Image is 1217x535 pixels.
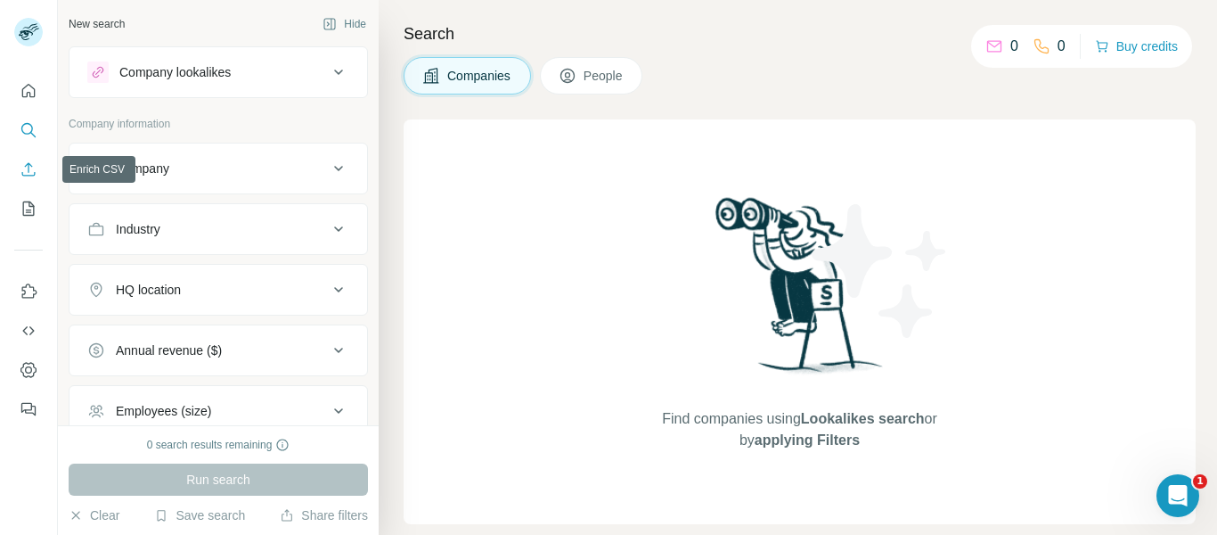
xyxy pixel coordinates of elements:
[1095,34,1178,59] button: Buy credits
[707,193,893,391] img: Surfe Illustration - Woman searching with binoculars
[69,51,367,94] button: Company lookalikes
[657,408,942,451] span: Find companies using or by
[14,114,43,146] button: Search
[116,220,160,238] div: Industry
[280,506,368,524] button: Share filters
[14,315,43,347] button: Use Surfe API
[154,506,245,524] button: Save search
[14,153,43,185] button: Enrich CSV
[69,16,125,32] div: New search
[119,63,231,81] div: Company lookalikes
[755,432,860,448] span: applying Filters
[310,11,379,37] button: Hide
[404,21,1196,46] h4: Search
[1156,474,1199,517] iframe: Intercom live chat
[69,147,367,190] button: Company
[69,390,367,432] button: Employees (size)
[1010,36,1018,57] p: 0
[801,411,925,426] span: Lookalikes search
[69,506,119,524] button: Clear
[116,281,181,299] div: HQ location
[800,191,960,351] img: Surfe Illustration - Stars
[14,276,43,308] button: Use Surfe on LinkedIn
[116,342,222,359] div: Annual revenue ($)
[69,116,368,132] p: Company information
[1193,474,1207,489] span: 1
[147,437,290,453] div: 0 search results remaining
[1058,36,1066,57] p: 0
[116,160,169,177] div: Company
[584,67,625,85] span: People
[69,208,367,251] button: Industry
[447,67,512,85] span: Companies
[14,193,43,225] button: My lists
[69,268,367,311] button: HQ location
[14,393,43,425] button: Feedback
[116,402,211,420] div: Employees (size)
[14,354,43,386] button: Dashboard
[69,329,367,372] button: Annual revenue ($)
[14,75,43,107] button: Quick start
